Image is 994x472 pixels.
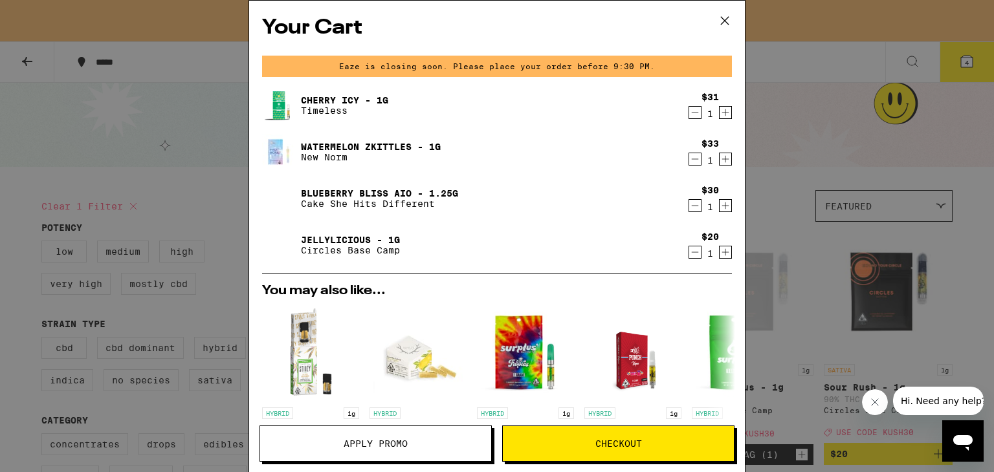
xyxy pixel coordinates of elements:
p: Cake She Hits Different [301,198,458,209]
a: Cherry Icy - 1g [301,95,388,105]
button: Increment [719,199,732,212]
iframe: Message from company [893,387,984,415]
span: Apply Promo [344,439,408,448]
div: 1 [701,248,719,259]
div: 1 [701,202,719,212]
p: New Norm [301,152,441,162]
img: WYLD - Pear 1:1 THC:CBG Gummies [370,304,467,401]
button: Increment [719,246,732,259]
a: Watermelon Zkittles - 1g [301,142,441,152]
a: Jellylicious - 1g [301,235,400,245]
h2: Your Cart [262,14,732,43]
div: $31 [701,92,719,102]
img: Blueberry Bliss AIO - 1.25g [262,180,298,217]
img: Punch Edibles - The Z - 1g [595,304,670,401]
button: Decrement [689,199,701,212]
iframe: Close message [862,389,888,415]
img: Cherry Icy - 1g [262,87,298,123]
span: Hi. Need any help? [8,9,93,19]
p: HYBRID [370,407,401,419]
p: Circles Base Camp [301,245,400,255]
p: HYBRID [584,407,615,419]
img: Surplus - Guava Cake - 1g [477,304,574,401]
div: 1 [701,155,719,166]
iframe: Button to launch messaging window [942,420,984,462]
button: Decrement [689,246,701,259]
div: $30 [701,185,719,195]
p: HYBRID [477,407,508,419]
div: $33 [701,138,719,149]
a: Blueberry Bliss AIO - 1.25g [301,188,458,198]
button: Increment [719,153,732,166]
div: 1 [701,109,719,119]
button: Decrement [689,153,701,166]
span: Checkout [595,439,642,448]
div: Eaze is closing soon. Please place your order before 9:30 PM. [262,56,732,77]
button: Increment [719,106,732,119]
p: 1g [558,407,574,419]
button: Checkout [502,425,734,462]
p: 1g [666,407,681,419]
p: 1g [344,407,359,419]
img: Surplus - Strawberry Fields - 1g [692,304,789,401]
p: Timeless [301,105,388,116]
p: HYBRID [692,407,723,419]
button: Apply Promo [260,425,492,462]
button: Decrement [689,106,701,119]
h2: You may also like... [262,284,732,297]
img: Watermelon Zkittles - 1g [262,134,298,170]
img: STIIIZY - Lemon Cherry Gelato Liquid Diamond - 1g [262,304,359,401]
div: $20 [701,231,719,242]
img: Jellylicious - 1g [262,227,298,263]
